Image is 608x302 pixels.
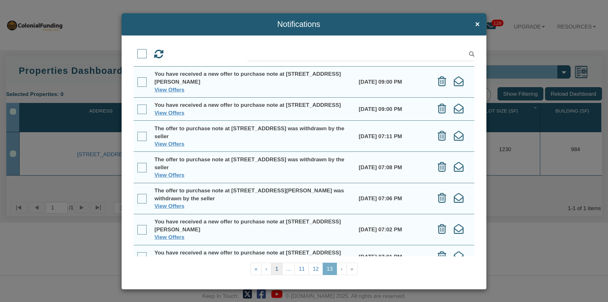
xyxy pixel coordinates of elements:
[155,70,351,86] div: You have received a new offer to purchase note at [STREET_ADDRESS][PERSON_NAME]
[355,183,430,214] td: [DATE] 07:06 PM
[155,101,351,109] div: You have received a new offer to purchase note at [STREET_ADDRESS]
[475,20,480,29] span: ×
[155,187,351,202] div: The offer to purchase note at [STREET_ADDRESS][PERSON_NAME] was withdrawn by the seller
[155,249,351,257] div: You have received a new offer to purchase note at [STREET_ADDRESS]
[155,218,351,233] div: You have received a new offer to purchase note at [STREET_ADDRESS][PERSON_NAME]
[155,156,351,171] div: The offer to purchase note at [STREET_ADDRESS] was withdrawn by the seller
[282,263,295,275] a: ...
[155,110,185,116] a: View Offers
[346,263,358,275] a: »
[355,121,430,152] td: [DATE] 07:11 PM
[155,172,185,178] a: View Offers
[261,263,271,275] a: ‹
[323,263,337,275] a: 13
[250,263,262,275] a: «
[355,66,430,97] td: [DATE] 09:00 PM
[355,97,430,120] td: [DATE] 09:00 PM
[294,263,309,275] a: 11
[155,125,351,140] div: The offer to purchase note at [STREET_ADDRESS] was withdrawn by the seller
[355,214,430,245] td: [DATE] 07:02 PM
[155,87,185,93] a: View Offers
[355,245,430,268] td: [DATE] 07:01 PM
[155,203,185,209] a: View Offers
[128,20,469,29] span: Notifications
[155,234,185,240] a: View Offers
[308,263,323,275] a: 12
[155,141,185,147] a: View Offers
[271,263,282,275] a: 1
[355,152,430,183] td: [DATE] 07:08 PM
[337,263,347,275] a: ›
